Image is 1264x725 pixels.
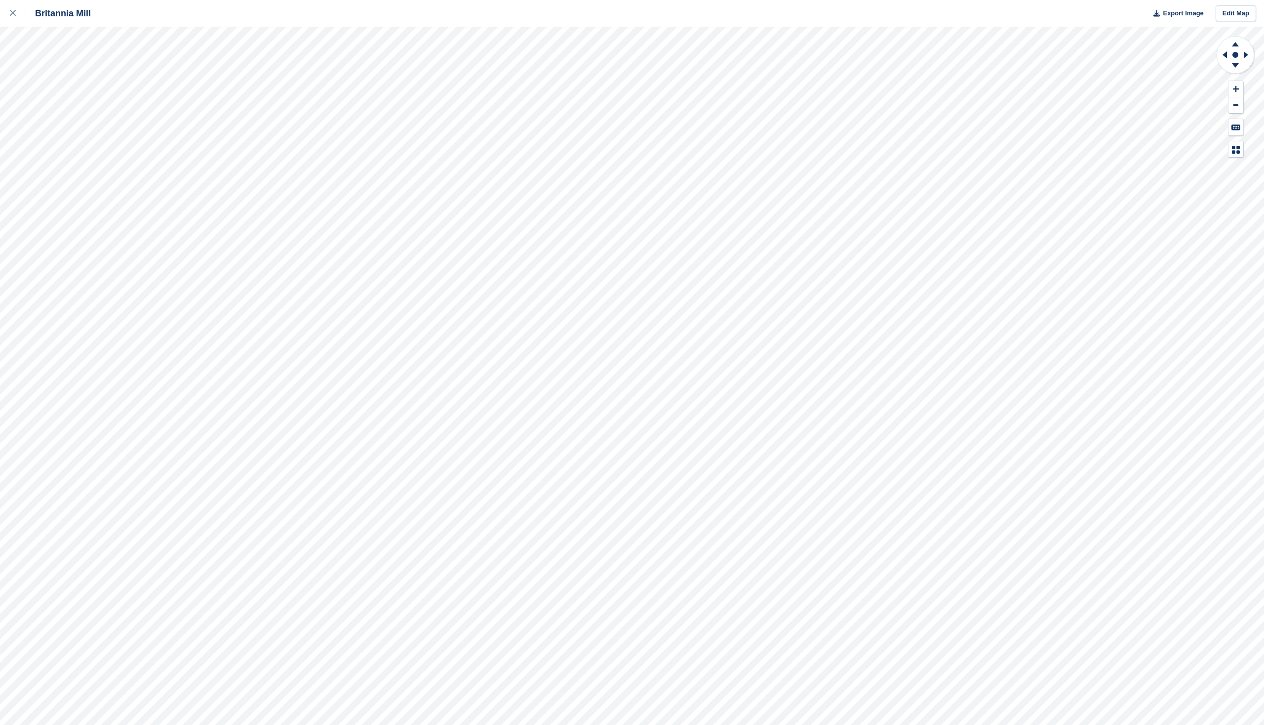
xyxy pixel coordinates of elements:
span: Export Image [1163,8,1203,18]
button: Zoom In [1228,81,1243,97]
button: Zoom Out [1228,97,1243,114]
a: Edit Map [1216,5,1256,22]
button: Export Image [1147,5,1204,22]
button: Map Legend [1228,141,1243,158]
div: Britannia Mill [26,7,91,19]
button: Keyboard Shortcuts [1228,119,1243,135]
